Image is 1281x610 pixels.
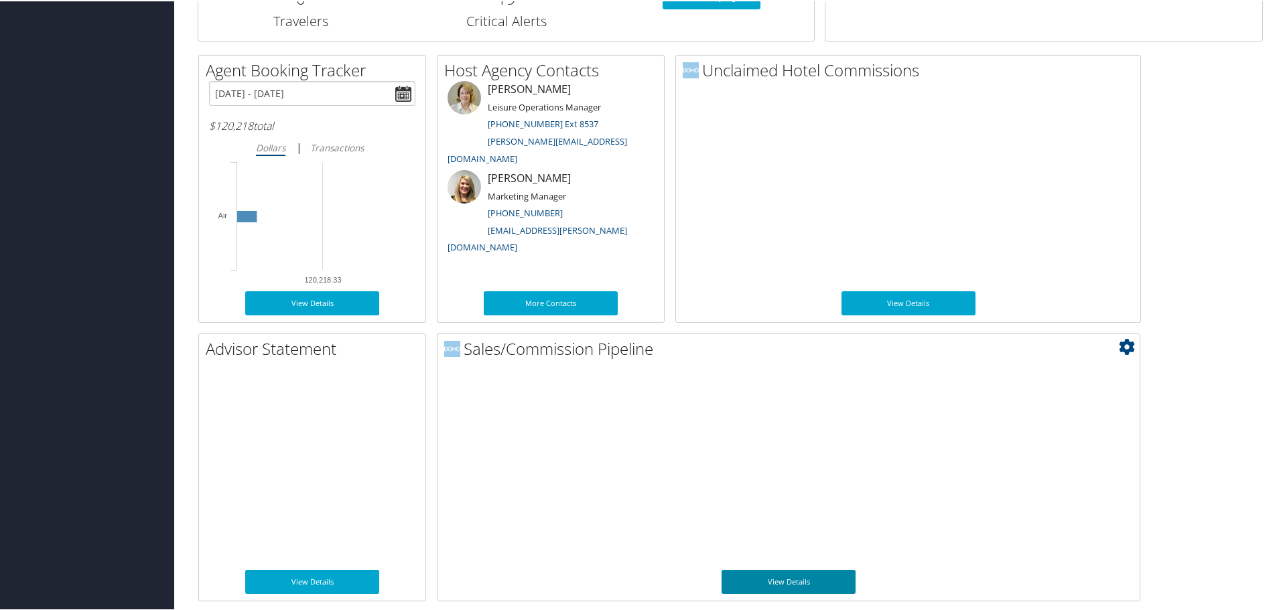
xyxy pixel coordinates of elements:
img: ali-moffitt.jpg [448,169,481,202]
tspan: 120,218.33 [304,275,341,283]
a: [EMAIL_ADDRESS][PERSON_NAME][DOMAIN_NAME] [448,223,627,252]
i: Dollars [256,140,285,153]
li: [PERSON_NAME] [441,169,661,258]
span: $120,218 [209,117,253,132]
a: View Details [841,290,975,314]
h2: Advisor Statement [206,336,425,359]
i: Transactions [310,140,364,153]
img: domo-logo.png [683,61,699,77]
a: [PHONE_NUMBER] [488,206,563,218]
img: meredith-price.jpg [448,80,481,113]
h2: Sales/Commission Pipeline [444,336,1140,359]
a: View Details [245,568,379,593]
h3: Travelers [208,11,393,29]
a: [PERSON_NAME][EMAIL_ADDRESS][DOMAIN_NAME] [448,134,627,163]
a: [PHONE_NUMBER] Ext 8537 [488,117,598,129]
a: View Details [722,568,856,593]
li: [PERSON_NAME] [441,80,661,169]
h2: Unclaimed Hotel Commissions [683,58,1140,80]
h2: Agent Booking Tracker [206,58,425,80]
tspan: Air [218,210,228,218]
small: Leisure Operations Manager [488,100,601,112]
h2: Host Agency Contacts [444,58,664,80]
a: More Contacts [484,290,618,314]
h6: total [209,117,415,132]
img: domo-logo.png [444,339,460,356]
div: | [209,138,415,155]
a: View Details [245,290,379,314]
h3: Critical Alerts [413,11,598,29]
small: Marketing Manager [488,189,566,201]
